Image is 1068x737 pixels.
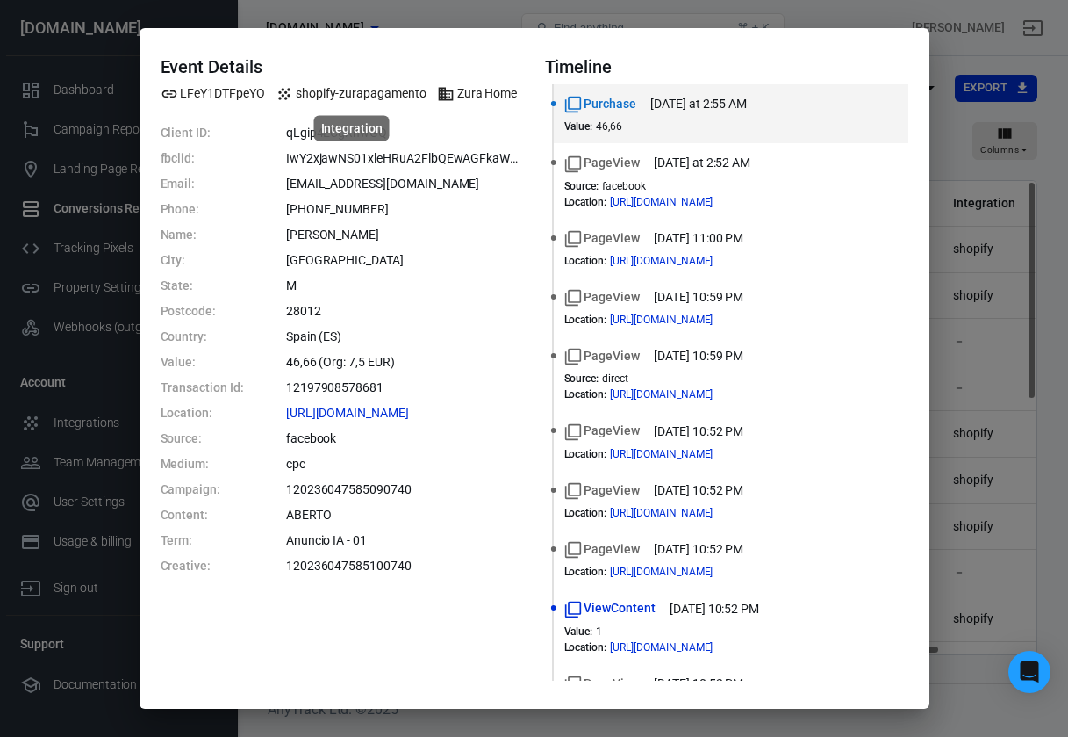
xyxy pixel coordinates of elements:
span: Standard event name [564,154,641,172]
dt: City: [161,251,244,270]
dt: Location: [161,404,244,423]
dt: Campaign: [161,480,244,499]
dt: Value : [564,120,593,133]
dt: Email: [161,175,244,193]
dd: 120236047585090740 [286,480,524,499]
dt: Location : [564,507,607,519]
dt: fbclid: [161,149,244,168]
dd: ABERTO [286,506,524,524]
dd: xtionassessoria@gmail.com [286,175,524,193]
dt: Term: [161,531,244,550]
dt: Transaction Id: [161,379,244,397]
span: Standard event name [564,288,641,307]
time: 2025-10-07T22:59:50-03:00 [654,347,743,365]
dt: Location : [564,448,607,460]
time: 2025-10-07T22:52:00-03:00 [670,600,759,618]
div: Integration [314,116,390,141]
dt: Location : [564,641,607,654]
dt: Source: [161,430,244,448]
dd: 120236047585100740 [286,557,524,575]
span: https://www.zurahome.es/cart [610,449,744,459]
span: direct [602,372,628,385]
span: Integration [276,84,426,103]
dd: facebook [286,430,524,448]
dd: +34913753070 [286,200,524,219]
dd: Lucas Richard [286,226,524,244]
dt: Client ID: [161,124,244,142]
time: 2025-10-07T22:59:53-03:00 [654,288,743,307]
span: Standard event name [564,95,637,113]
span: 46,66 [596,120,622,133]
span: facebook [602,180,646,192]
dt: Value: [161,353,244,372]
dd: Spain (ES) [286,328,524,346]
span: https://www.zurahome.es/products/cecotec-lavadora-10-kg-de-carga-frontal-bolero-dresscode-10500-i... [610,314,744,325]
dt: Location : [564,255,607,267]
span: https://www.zurahome.es/cart [610,567,744,577]
dt: Medium: [161,455,244,473]
span: https://www.zurahome.es/products/cecotec-lavadora-10-kg-de-carga-frontal-bolero-dresscode-10500-i... [610,197,744,207]
h4: Event Details [161,56,524,77]
dt: Phone: [161,200,244,219]
dt: Country: [161,328,244,346]
dd: qLgip4ECgXhwGQ [286,124,524,142]
dt: Source : [564,372,599,385]
dt: State: [161,277,244,295]
dt: Value : [564,625,593,638]
time: 2025-10-08T02:55:29-03:00 [650,95,747,113]
dt: Location : [564,388,607,401]
time: 2025-10-07T22:52:00-03:00 [654,675,743,693]
span: https://www.zurahome.es/cart [610,256,744,266]
span: https://www.zurahome.es/cart [610,508,744,518]
time: 2025-10-07T22:52:04-03:00 [654,540,743,559]
dd: cpc [286,455,524,473]
dd: Madrid [286,251,524,270]
dt: Location : [564,566,607,578]
dt: Source : [564,180,599,192]
dd: 12197908578681 [286,379,524,397]
dt: Postcode: [161,302,244,321]
span: Standard event name [564,675,641,693]
dt: Location : [564,196,607,208]
time: 2025-10-07T23:00:00-03:00 [654,229,743,248]
dd: 28012 [286,302,524,321]
span: Standard event name [564,422,641,440]
span: Brand name [437,84,518,103]
dd: M [286,277,524,295]
span: Standard event name [564,599,656,618]
dd: Anuncio IA - 01 [286,531,524,550]
time: 2025-10-08T02:52:32-03:00 [654,154,750,172]
dd: IwY2xjawNS01xleHRuA2FlbQEwAGFkaWQBqyoSDg--BAEeq9HnCHuFgONqkgrAqGZNfdtktetacvMRS__yBxxsEpJGb5jnWrt... [286,149,524,168]
span: https://www.zurahome.es/products/cecotec-lavadora-10-kg-de-carga-frontal-bolero-dresscode-10500-i... [286,407,441,419]
span: Standard event name [564,347,641,365]
dt: Name: [161,226,244,244]
span: https://www.zurahome.es/?_atid=LFeY1DTFpeYOqLgip4ECgXhwGQzlA5 [610,389,744,400]
dt: Content: [161,506,244,524]
span: Standard event name [564,540,641,559]
h4: Timeline [545,56,908,77]
span: Standard event name [564,229,641,248]
dt: Creative: [161,557,244,575]
span: https://www.zurahome.es/products/cecotec-lavadora-10-kg-de-carga-frontal-bolero-dresscode-10500-i... [610,642,744,653]
span: 1 [596,625,602,638]
dd: 46,66 (Org: 7,5 EUR) [286,353,524,372]
time: 2025-10-07T22:52:08-03:00 [654,481,743,500]
span: Standard event name [564,481,641,500]
span: Property [161,84,265,103]
time: 2025-10-07T22:52:11-03:00 [654,423,743,441]
dt: Location : [564,314,607,326]
div: Open Intercom Messenger [1008,651,1050,693]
